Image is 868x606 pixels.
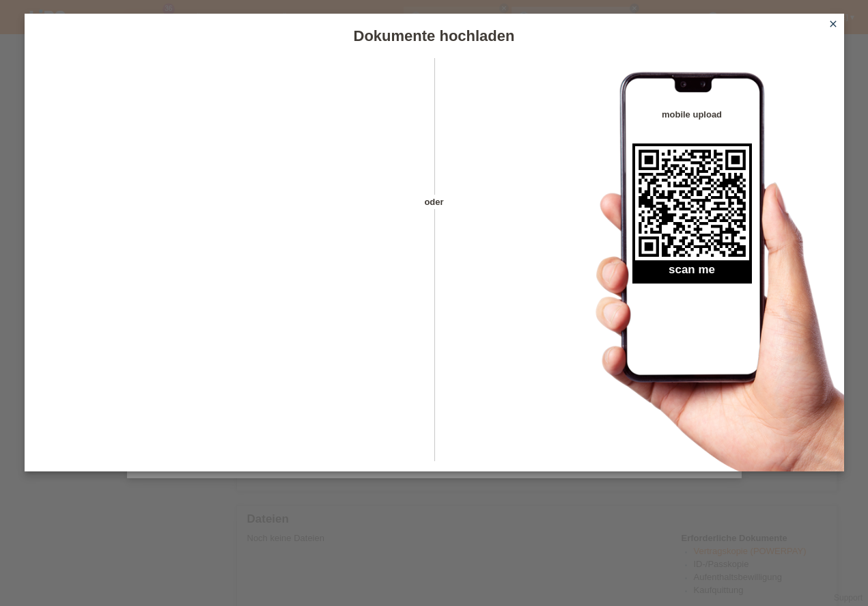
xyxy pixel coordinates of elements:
h1: Dokumente hochladen [25,27,844,44]
span: oder [410,195,458,209]
i: close [828,18,839,29]
iframe: Upload [45,92,410,434]
h2: scan me [632,263,752,284]
a: close [824,17,842,33]
h4: mobile upload [632,109,752,120]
